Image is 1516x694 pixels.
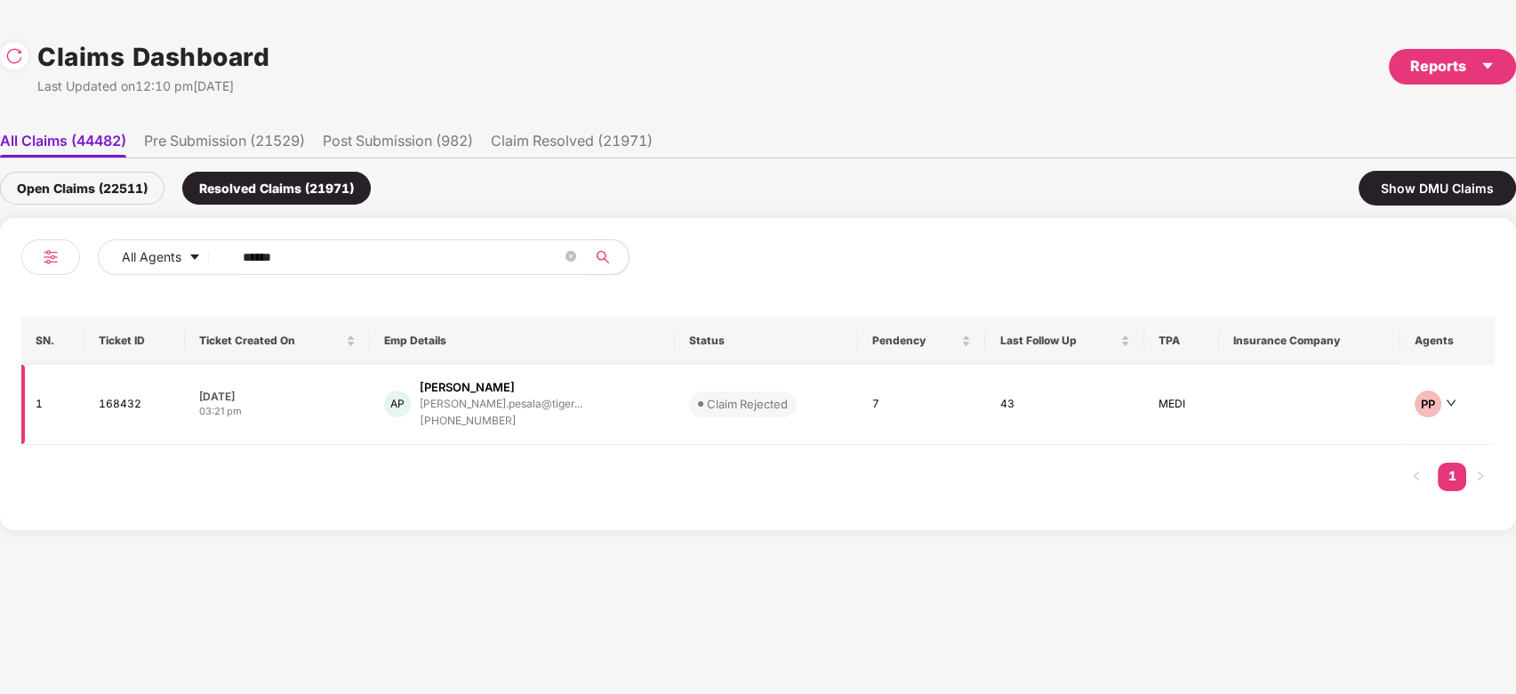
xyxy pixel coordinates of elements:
td: 168432 [84,365,185,445]
span: All Agents [122,247,181,267]
span: down [1446,398,1456,408]
li: Next Page [1466,463,1495,491]
span: caret-down [1480,59,1495,73]
div: Show DMU Claims [1359,171,1516,206]
span: search [585,250,620,264]
div: Reports [1410,55,1495,77]
span: close-circle [565,251,576,262]
li: Previous Page [1402,463,1431,491]
div: AP [384,391,411,417]
button: right [1466,463,1495,491]
button: search [585,239,630,275]
li: Pre Submission (21529) [144,132,305,157]
th: Ticket ID [84,317,185,365]
div: Resolved Claims (21971) [182,172,371,205]
div: 03:21 pm [199,404,356,419]
li: Claim Resolved (21971) [491,132,653,157]
th: SN. [21,317,84,365]
span: Pendency [872,334,959,348]
div: PP [1415,391,1441,417]
th: Last Follow Up [985,317,1144,365]
td: 43 [985,365,1144,445]
span: left [1411,471,1422,481]
td: 7 [858,365,986,445]
td: 1 [21,365,84,445]
th: Ticket Created On [185,317,370,365]
div: [PHONE_NUMBER] [420,413,582,430]
div: Claim Rejected [707,395,788,413]
span: Last Follow Up [999,334,1117,348]
img: svg+xml;base64,PHN2ZyB4bWxucz0iaHR0cDovL3d3dy53My5vcmcvMjAwMC9zdmciIHdpZHRoPSIyNCIgaGVpZ2h0PSIyNC... [40,246,61,268]
span: right [1475,471,1486,481]
h1: Claims Dashboard [37,37,269,77]
th: Status [675,317,858,365]
span: caret-down [188,251,201,265]
li: Post Submission (982) [323,132,473,157]
th: TPA [1144,317,1218,365]
img: svg+xml;base64,PHN2ZyBpZD0iUmVsb2FkLTMyeDMyIiB4bWxucz0iaHR0cDovL3d3dy53My5vcmcvMjAwMC9zdmciIHdpZH... [5,47,23,65]
th: Insurance Company [1219,317,1400,365]
button: All Agentscaret-down [98,239,239,275]
li: 1 [1438,463,1466,491]
div: [PERSON_NAME].pesala@tiger... [420,398,582,409]
td: MEDI [1144,365,1218,445]
span: close-circle [565,249,576,266]
div: [PERSON_NAME] [420,379,515,396]
button: left [1402,463,1431,491]
th: Emp Details [370,317,675,365]
div: [DATE] [199,389,356,404]
div: Last Updated on 12:10 pm[DATE] [37,77,269,96]
th: Pendency [858,317,986,365]
a: 1 [1438,463,1466,489]
span: Ticket Created On [199,334,342,348]
th: Agents [1400,317,1495,365]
